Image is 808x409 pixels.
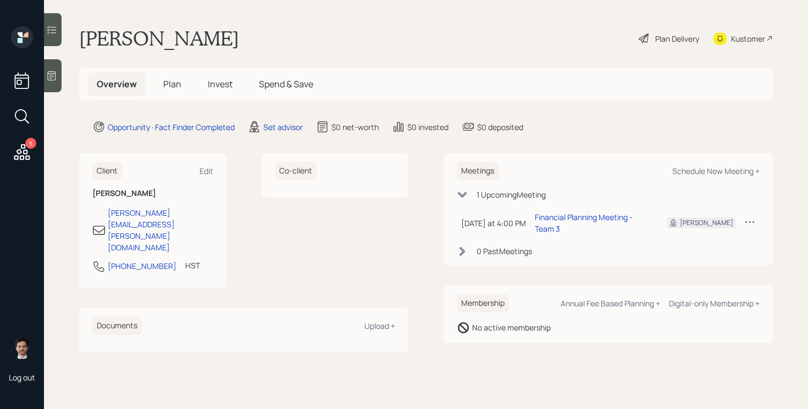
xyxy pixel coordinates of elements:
div: [DATE] at 4:00 PM [461,217,526,229]
div: [PERSON_NAME][EMAIL_ADDRESS][PERSON_NAME][DOMAIN_NAME] [108,207,213,253]
span: Overview [97,78,137,90]
span: Spend & Save [259,78,313,90]
div: Schedule New Meeting + [672,166,760,176]
div: 5 [25,138,36,149]
h6: Client [92,162,122,180]
h1: [PERSON_NAME] [79,26,239,51]
div: Log out [9,372,35,383]
div: Edit [200,166,213,176]
div: $0 deposited [477,121,523,133]
div: Kustomer [731,33,765,44]
span: Plan [163,78,181,90]
div: Plan Delivery [655,33,699,44]
div: Financial Planning Meeting - Team 3 [535,211,649,234]
img: jonah-coleman-headshot.png [11,337,33,359]
div: $0 invested [407,121,449,133]
h6: Meetings [457,162,499,180]
h6: Membership [457,294,509,312]
h6: Co-client [275,162,317,180]
div: [PHONE_NUMBER] [108,260,176,272]
h6: Documents [92,317,142,335]
div: HST [185,260,200,271]
div: Opportunity · Fact Finder Completed [108,121,235,133]
div: $0 net-worth [331,121,379,133]
div: Digital-only Membership + [669,298,760,309]
div: Set advisor [263,121,303,133]
div: Annual Fee Based Planning + [561,298,660,309]
span: Invest [208,78,233,90]
div: [PERSON_NAME] [680,218,733,228]
h6: [PERSON_NAME] [92,189,213,198]
div: Upload + [364,321,395,331]
div: 0 Past Meeting s [477,245,532,257]
div: No active membership [472,322,551,333]
div: 1 Upcoming Meeting [477,189,546,200]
